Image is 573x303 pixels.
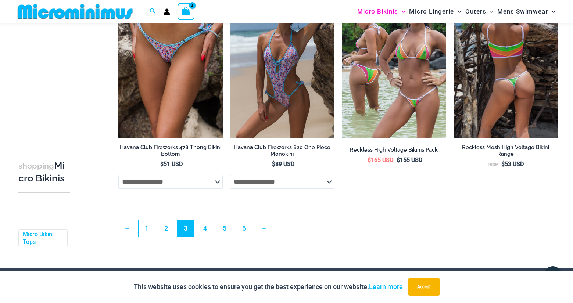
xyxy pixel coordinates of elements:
[118,144,223,158] h2: Havana Club Fireworks 478 Thong Bikini Bottom
[23,231,62,246] a: Micro Bikini Tops
[230,144,334,158] h2: Havana Club Fireworks 820 One Piece Monokini
[454,2,461,21] span: Menu Toggle
[255,220,272,237] a: →
[357,2,398,21] span: Micro Bikinis
[230,144,334,160] a: Havana Club Fireworks 820 One Piece Monokini
[118,144,223,160] a: Havana Club Fireworks 478 Thong Bikini Bottom
[18,161,54,170] span: shopping
[164,8,170,15] a: Account icon link
[178,220,194,237] span: Page 3
[158,220,175,237] a: Page 2
[495,2,557,21] a: Mens SwimwearMenu ToggleMenu Toggle
[488,162,499,167] span: From:
[454,144,558,158] h2: Reckless Mesh High Voltage Bikini Range
[501,160,505,167] span: $
[18,159,70,185] h3: Micro Bikinis
[342,147,446,156] a: Reckless High Voltage Bikinis Pack
[355,2,407,21] a: Micro BikinisMenu ToggleMenu Toggle
[497,2,548,21] span: Mens Swimwear
[408,278,440,296] button: Accept
[397,156,422,163] bdi: 155 USD
[398,2,405,21] span: Menu Toggle
[139,220,155,237] a: Page 1
[368,156,393,163] bdi: 165 USD
[272,160,275,167] span: $
[397,156,400,163] span: $
[454,144,558,160] a: Reckless Mesh High Voltage Bikini Range
[236,220,253,237] a: Page 6
[272,160,294,167] bdi: 89 USD
[548,2,555,21] span: Menu Toggle
[216,220,233,237] a: Page 5
[463,2,495,21] a: OutersMenu ToggleMenu Toggle
[197,220,214,237] a: Page 4
[15,3,136,20] img: MM SHOP LOGO FLAT
[134,281,403,292] p: This website uses cookies to ensure you get the best experience on our website.
[118,220,558,241] nav: Product Pagination
[160,160,164,167] span: $
[369,283,403,291] a: Learn more
[368,156,371,163] span: $
[407,2,463,21] a: Micro LingerieMenu ToggleMenu Toggle
[160,160,183,167] bdi: 51 USD
[342,147,446,154] h2: Reckless High Voltage Bikinis Pack
[409,2,454,21] span: Micro Lingerie
[119,220,136,237] a: ←
[178,3,194,20] a: View Shopping Cart, empty
[150,7,156,16] a: Search icon link
[486,2,494,21] span: Menu Toggle
[354,1,558,22] nav: Site Navigation
[465,2,486,21] span: Outers
[501,160,524,167] bdi: 53 USD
